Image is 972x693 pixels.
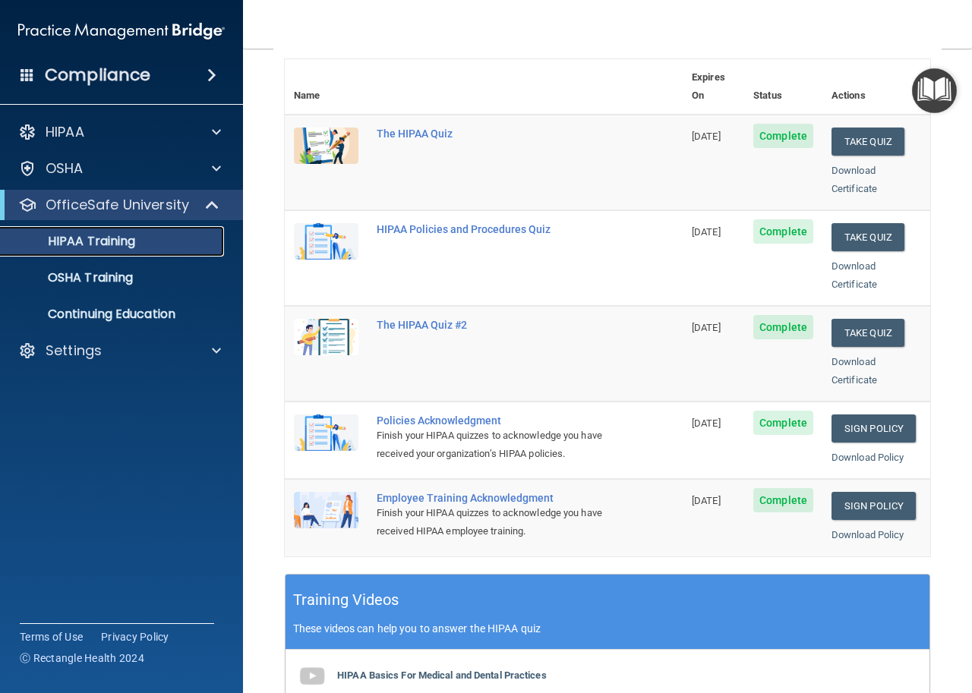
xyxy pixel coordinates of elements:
span: [DATE] [692,417,721,429]
h4: Compliance [45,65,150,86]
span: Complete [753,124,813,148]
p: Settings [46,342,102,360]
p: OSHA [46,159,84,178]
span: [DATE] [692,495,721,506]
a: HIPAA [18,123,221,141]
a: Terms of Use [20,629,83,644]
span: [DATE] [692,226,721,238]
span: Complete [753,219,813,244]
p: HIPAA [46,123,84,141]
div: Policies Acknowledgment [377,414,607,427]
div: HIPAA Policies and Procedures Quiz [377,223,607,235]
p: These videos can help you to answer the HIPAA quiz [293,622,922,635]
span: Complete [753,488,813,512]
a: Download Certificate [832,165,877,194]
div: Finish your HIPAA quizzes to acknowledge you have received your organization’s HIPAA policies. [377,427,607,463]
a: Sign Policy [832,492,916,520]
th: Status [744,59,822,115]
p: Continuing Education [10,307,217,322]
a: OfficeSafe University [18,196,220,214]
a: Sign Policy [832,414,916,443]
span: Ⓒ Rectangle Health 2024 [20,650,144,666]
th: Expires On [683,59,744,115]
a: Settings [18,342,221,360]
div: The HIPAA Quiz #2 [377,319,607,331]
b: HIPAA Basics For Medical and Dental Practices [337,669,547,681]
p: HIPAA Training [10,234,135,249]
div: Finish your HIPAA quizzes to acknowledge you have received HIPAA employee training. [377,504,607,540]
button: Take Quiz [832,319,904,347]
a: OSHA [18,159,221,178]
button: Take Quiz [832,223,904,251]
span: [DATE] [692,131,721,142]
a: Privacy Policy [101,629,169,644]
span: Complete [753,315,813,339]
a: Download Certificate [832,356,877,386]
button: Take Quiz [832,128,904,156]
a: Download Policy [832,452,904,463]
div: The HIPAA Quiz [377,128,607,140]
a: Download Policy [832,529,904,540]
p: OSHA Training [10,270,133,285]
p: OfficeSafe University [46,196,189,214]
span: [DATE] [692,322,721,333]
a: Download Certificate [832,260,877,290]
div: Employee Training Acknowledgment [377,492,607,504]
h5: Training Videos [293,587,399,613]
span: Complete [753,411,813,435]
th: Name [285,59,368,115]
img: gray_youtube_icon.38fcd6cc.png [297,661,327,691]
img: PMB logo [18,16,225,46]
button: Open Resource Center [912,68,957,113]
th: Actions [822,59,930,115]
